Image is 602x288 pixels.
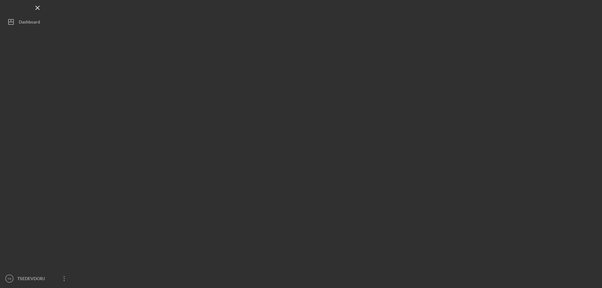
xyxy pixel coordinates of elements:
[3,272,72,285] button: TBTSEDEVDORJ BOLDBAATAR
[19,16,40,30] div: Dashboard
[8,277,11,280] text: TB
[3,16,72,28] button: Dashboard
